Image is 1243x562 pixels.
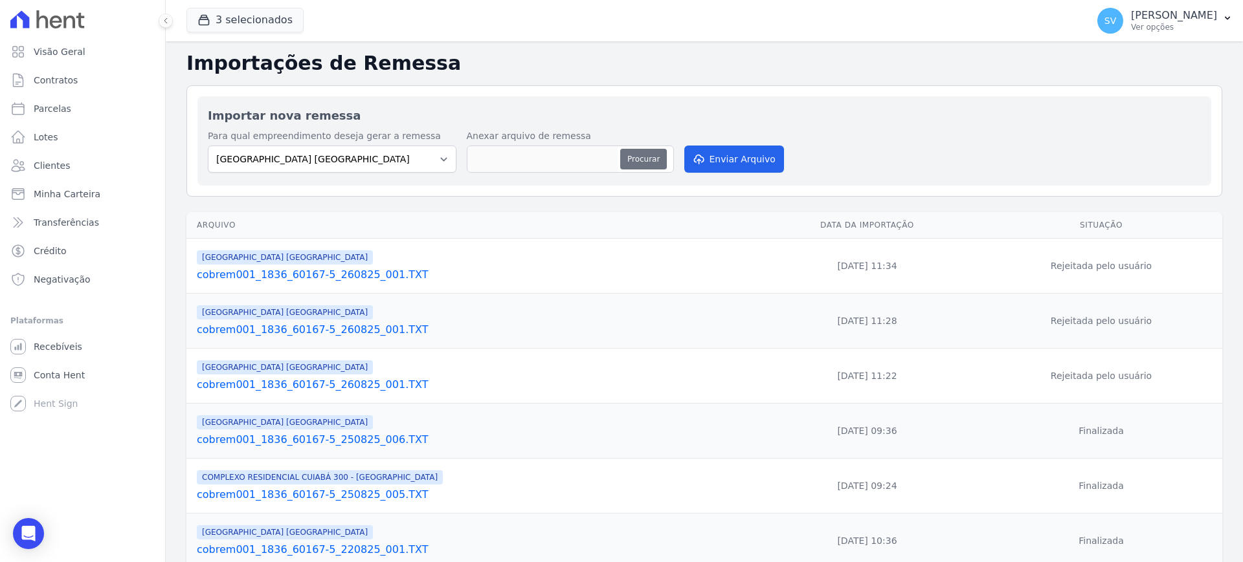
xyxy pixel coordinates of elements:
th: Data da Importação [754,212,980,239]
td: [DATE] 09:24 [754,459,980,513]
a: Visão Geral [5,39,160,65]
a: Negativação [5,266,160,292]
a: cobrem001_1836_60167-5_260825_001.TXT [197,377,749,393]
span: Visão Geral [34,45,85,58]
span: COMPLEXO RESIDENCIAL CUIABÁ 300 - [GEOGRAPHIC_DATA] [197,470,443,484]
span: SV [1104,16,1116,25]
span: Parcelas [34,102,71,115]
a: cobrem001_1836_60167-5_250825_006.TXT [197,432,749,448]
span: [GEOGRAPHIC_DATA] [GEOGRAPHIC_DATA] [197,415,373,429]
span: Clientes [34,159,70,172]
div: Open Intercom Messenger [13,518,44,549]
div: Plataformas [10,313,155,329]
label: Para qual empreendimento deseja gerar a remessa [208,129,456,143]
span: Minha Carteira [34,188,100,200]
th: Situação [980,212,1222,239]
button: Enviar Arquivo [684,146,784,173]
td: Rejeitada pelo usuário [980,294,1222,349]
a: cobrem001_1836_60167-5_260825_001.TXT [197,267,749,283]
span: [GEOGRAPHIC_DATA] [GEOGRAPHIC_DATA] [197,305,373,319]
a: Transferências [5,210,160,235]
h2: Importações de Remessa [186,52,1222,75]
span: Contratos [34,74,78,87]
a: Minha Carteira [5,181,160,207]
span: Crédito [34,244,67,257]
span: [GEOGRAPHIC_DATA] [GEOGRAPHIC_DATA] [197,250,373,265]
span: Conta Hent [34,369,85,382]
a: cobrem001_1836_60167-5_260825_001.TXT [197,322,749,338]
a: Recebíveis [5,334,160,360]
a: cobrem001_1836_60167-5_220825_001.TXT [197,542,749,557]
span: [GEOGRAPHIC_DATA] [GEOGRAPHIC_DATA] [197,360,373,374]
td: [DATE] 11:28 [754,294,980,349]
button: SV [PERSON_NAME] Ver opções [1087,3,1243,39]
span: Lotes [34,131,58,144]
p: Ver opções [1131,22,1217,32]
td: Rejeitada pelo usuário [980,239,1222,294]
a: Lotes [5,124,160,150]
label: Anexar arquivo de remessa [467,129,674,143]
span: Negativação [34,273,91,286]
span: [GEOGRAPHIC_DATA] [GEOGRAPHIC_DATA] [197,525,373,539]
td: Finalizada [980,404,1222,459]
h2: Importar nova remessa [208,107,1201,124]
a: cobrem001_1836_60167-5_250825_005.TXT [197,487,749,503]
td: Rejeitada pelo usuário [980,349,1222,404]
span: Transferências [34,216,99,229]
td: [DATE] 09:36 [754,404,980,459]
a: Conta Hent [5,362,160,388]
button: 3 selecionados [186,8,304,32]
td: [DATE] 11:22 [754,349,980,404]
a: Clientes [5,153,160,178]
a: Parcelas [5,96,160,122]
a: Contratos [5,67,160,93]
td: [DATE] 11:34 [754,239,980,294]
a: Crédito [5,238,160,264]
button: Procurar [620,149,667,169]
th: Arquivo [186,212,754,239]
td: Finalizada [980,459,1222,513]
span: Recebíveis [34,340,82,353]
p: [PERSON_NAME] [1131,9,1217,22]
